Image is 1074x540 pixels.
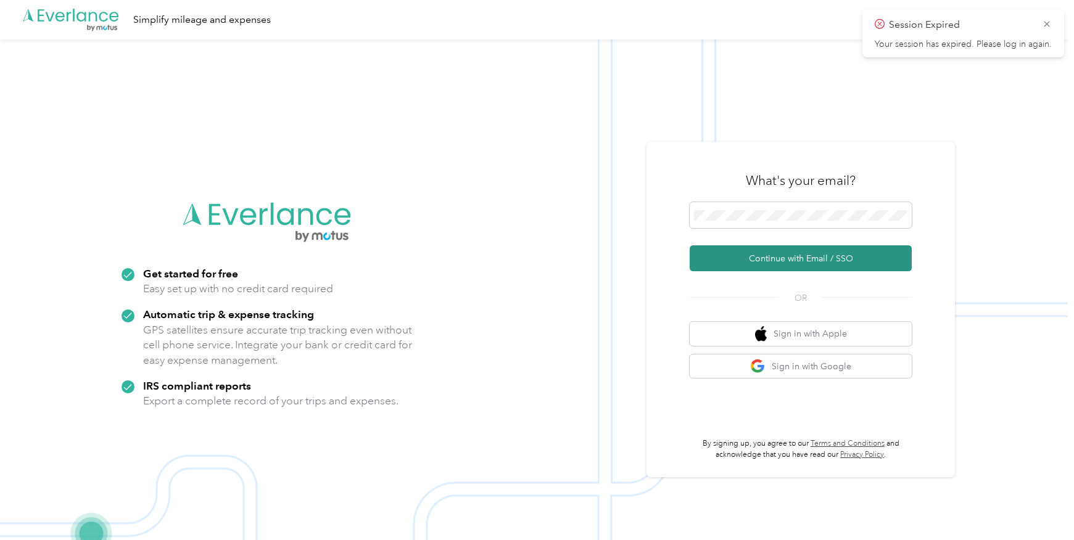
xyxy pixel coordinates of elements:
[690,354,912,378] button: google logoSign in with Google
[143,379,251,392] strong: IRS compliant reports
[750,359,766,374] img: google logo
[143,281,333,297] p: Easy set up with no credit card required
[143,322,413,368] p: GPS satellites ensure accurate trip tracking even without cell phone service. Integrate your bank...
[811,439,885,448] a: Terms and Conditions
[143,308,314,321] strong: Automatic trip & expense tracking
[779,292,822,305] span: OR
[690,245,912,271] button: Continue with Email / SSO
[133,12,271,28] div: Simplify mileage and expenses
[690,322,912,346] button: apple logoSign in with Apple
[755,326,767,342] img: apple logo
[746,172,856,189] h3: What's your email?
[143,393,399,409] p: Export a complete record of your trips and expenses.
[875,39,1052,50] p: Your session has expired. Please log in again.
[690,438,912,460] p: By signing up, you agree to our and acknowledge that you have read our .
[889,17,1033,33] p: Session Expired
[143,267,238,280] strong: Get started for free
[840,450,884,459] a: Privacy Policy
